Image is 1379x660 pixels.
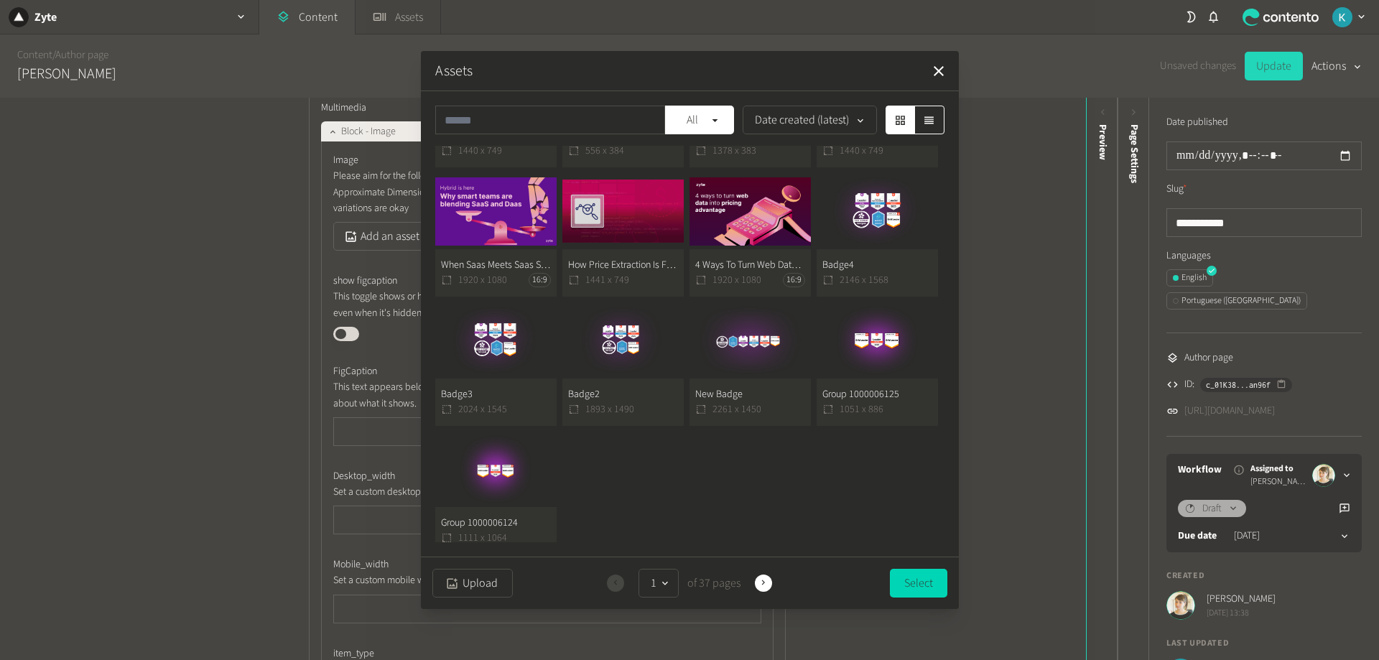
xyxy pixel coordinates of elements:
button: Date created (latest) [743,106,877,134]
button: All [665,106,734,134]
span: of 37 pages [684,575,740,592]
button: 1 [639,569,679,598]
button: Upload [432,569,513,598]
button: Assets [435,60,473,82]
button: Select [890,569,947,598]
span: All [677,111,709,129]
